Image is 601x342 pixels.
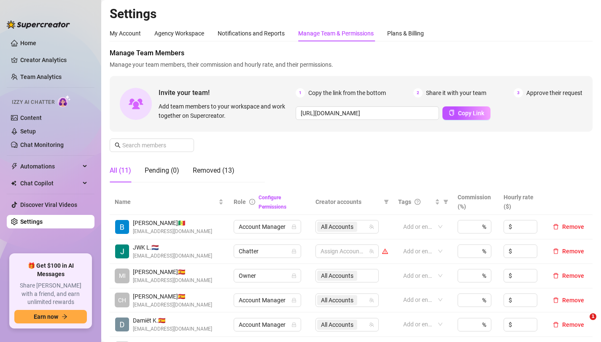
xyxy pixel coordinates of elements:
[133,243,212,252] span: JWK L. 🇳🇱
[550,295,588,305] button: Remove
[415,199,420,205] span: question-circle
[193,166,234,176] div: Removed (13)
[398,197,411,206] span: Tags
[218,29,285,38] div: Notifications and Reports
[133,252,212,260] span: [EMAIL_ADDRESS][DOMAIN_NAME]
[562,248,584,255] span: Remove
[133,316,212,325] span: Damiët K. 🇪🇸
[249,199,255,205] span: info-circle
[20,141,64,148] a: Chat Monitoring
[239,220,296,233] span: Account Manager
[110,166,131,176] div: All (11)
[291,249,296,254] span: lock
[115,197,217,206] span: Name
[14,282,87,307] span: Share [PERSON_NAME] with a friend, and earn unlimited rewards
[387,29,424,38] div: Plans & Billing
[12,98,54,106] span: Izzy AI Chatter
[58,95,71,107] img: AI Chatter
[145,166,179,176] div: Pending (0)
[453,189,499,215] th: Commission (%)
[458,110,484,117] span: Copy Link
[590,313,596,320] span: 1
[11,180,16,186] img: Chat Copilot
[115,244,129,258] img: JWK Logistics
[133,277,212,285] span: [EMAIL_ADDRESS][DOMAIN_NAME]
[11,163,18,170] span: thunderbolt
[133,325,212,333] span: [EMAIL_ADDRESS][DOMAIN_NAME]
[110,48,593,58] span: Manage Team Members
[369,298,374,303] span: team
[133,301,212,309] span: [EMAIL_ADDRESS][DOMAIN_NAME]
[122,141,182,150] input: Search members
[382,248,388,254] span: warning
[20,201,77,208] a: Discover Viral Videos
[296,88,305,98] span: 1
[315,197,380,206] span: Creator accounts
[384,199,389,204] span: filter
[317,320,357,330] span: All Accounts
[291,224,296,229] span: lock
[115,142,121,148] span: search
[20,73,62,80] a: Team Analytics
[20,160,80,173] span: Automations
[7,20,70,29] img: logo-BBDzfeDw.svg
[110,29,141,38] div: My Account
[239,269,296,282] span: Owner
[110,60,593,69] span: Manage your team members, their commission and hourly rate, and their permissions.
[514,88,523,98] span: 3
[20,176,80,190] span: Chat Copilot
[239,318,296,331] span: Account Manager
[317,295,357,305] span: All Accounts
[110,189,229,215] th: Name
[133,292,212,301] span: [PERSON_NAME] 🇪🇸
[526,88,582,98] span: Approve their request
[562,297,584,304] span: Remove
[550,246,588,256] button: Remove
[291,322,296,327] span: lock
[308,88,386,98] span: Copy the link from the bottom
[20,128,36,135] a: Setup
[562,272,584,279] span: Remove
[572,313,593,334] iframe: Intercom live chat
[553,248,559,254] span: delete
[317,222,357,232] span: All Accounts
[553,322,559,328] span: delete
[234,198,246,205] span: Role
[382,195,391,208] span: filter
[550,222,588,232] button: Remove
[14,262,87,278] span: 🎁 Get $100 in AI Messages
[442,195,450,208] span: filter
[62,314,67,320] span: arrow-right
[291,273,296,278] span: lock
[291,298,296,303] span: lock
[133,228,212,236] span: [EMAIL_ADDRESS][DOMAIN_NAME]
[550,320,588,330] button: Remove
[154,29,204,38] div: Agency Workspace
[239,245,296,258] span: Chatter
[159,87,296,98] span: Invite your team!
[553,297,559,303] span: delete
[119,271,126,280] span: MI
[443,199,448,204] span: filter
[110,6,593,22] h2: Settings
[159,102,292,120] span: Add team members to your workspace and work together on Supercreator.
[321,222,353,231] span: All Accounts
[20,218,43,225] a: Settings
[369,249,374,254] span: team
[298,29,374,38] div: Manage Team & Permissions
[133,267,212,277] span: [PERSON_NAME] 🇪🇸
[369,224,374,229] span: team
[321,320,353,329] span: All Accounts
[426,88,486,98] span: Share it with your team
[34,313,58,320] span: Earn now
[553,273,559,279] span: delete
[259,195,286,210] a: Configure Permissions
[562,321,584,328] span: Remove
[562,223,584,230] span: Remove
[553,224,559,230] span: delete
[369,322,374,327] span: team
[133,218,212,228] span: [PERSON_NAME] 🇸🇳
[413,88,423,98] span: 2
[449,110,455,116] span: copy
[499,189,544,215] th: Hourly rate ($)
